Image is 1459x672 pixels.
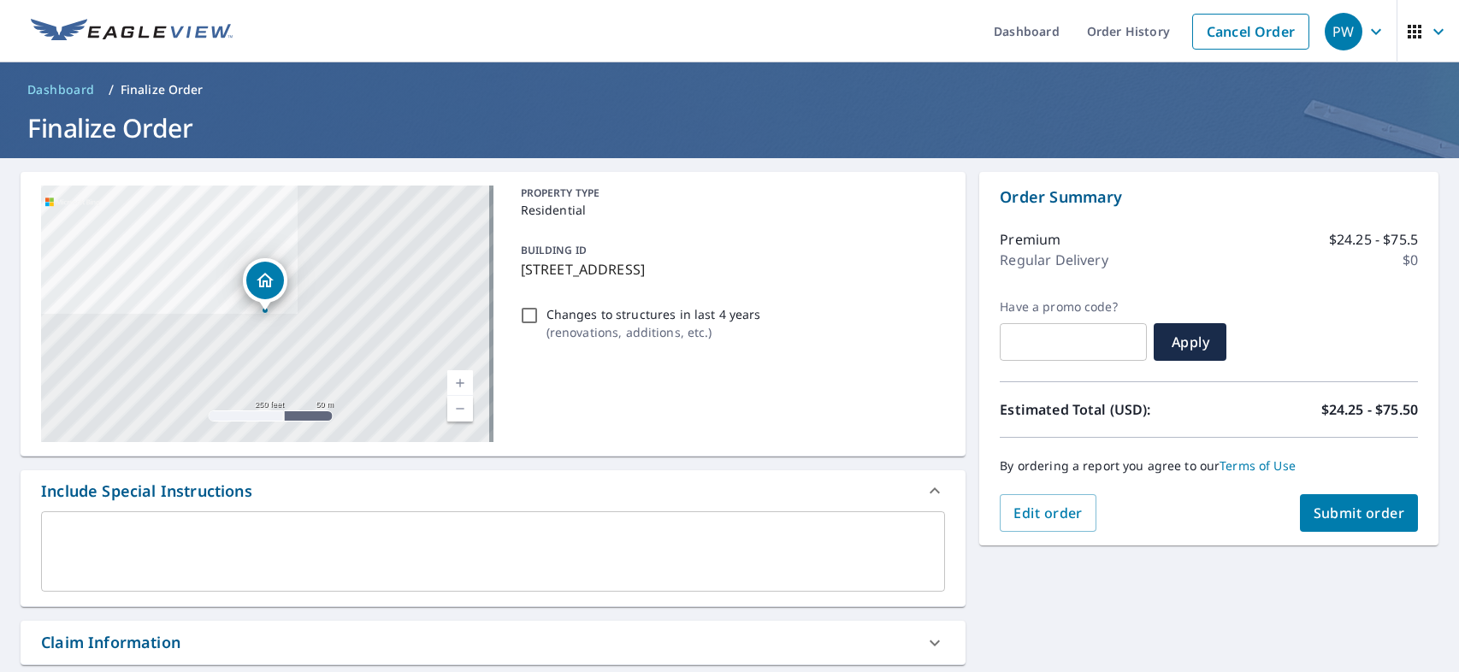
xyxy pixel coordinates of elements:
a: Current Level 17, Zoom Out [447,396,473,421]
button: Submit order [1300,494,1419,532]
button: Apply [1154,323,1226,361]
a: Terms of Use [1220,457,1296,474]
p: $0 [1403,250,1418,270]
p: Premium [1000,229,1060,250]
div: PW [1325,13,1362,50]
p: Residential [521,201,939,219]
a: Cancel Order [1192,14,1309,50]
p: PROPERTY TYPE [521,186,939,201]
label: Have a promo code? [1000,299,1147,315]
p: Estimated Total (USD): [1000,399,1208,420]
a: Dashboard [21,76,102,103]
div: Claim Information [41,631,180,654]
img: EV Logo [31,19,233,44]
p: Finalize Order [121,81,204,98]
div: Claim Information [21,621,966,664]
button: Edit order [1000,494,1096,532]
p: By ordering a report you agree to our [1000,458,1418,474]
li: / [109,80,114,100]
a: Current Level 17, Zoom In [447,370,473,396]
div: Include Special Instructions [21,470,966,511]
h1: Finalize Order [21,110,1438,145]
p: ( renovations, additions, etc. ) [546,323,761,341]
div: Include Special Instructions [41,480,252,503]
p: [STREET_ADDRESS] [521,259,939,280]
p: BUILDING ID [521,243,587,257]
span: Submit order [1314,504,1405,522]
p: $24.25 - $75.50 [1321,399,1418,420]
p: Order Summary [1000,186,1418,209]
div: Dropped pin, building 1, Residential property, 9 Foxhollow Grn Delmar, NY 12054 [243,258,287,311]
span: Dashboard [27,81,95,98]
span: Apply [1167,333,1213,351]
p: Changes to structures in last 4 years [546,305,761,323]
p: $24.25 - $75.5 [1329,229,1418,250]
span: Edit order [1013,504,1083,522]
nav: breadcrumb [21,76,1438,103]
p: Regular Delivery [1000,250,1108,270]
